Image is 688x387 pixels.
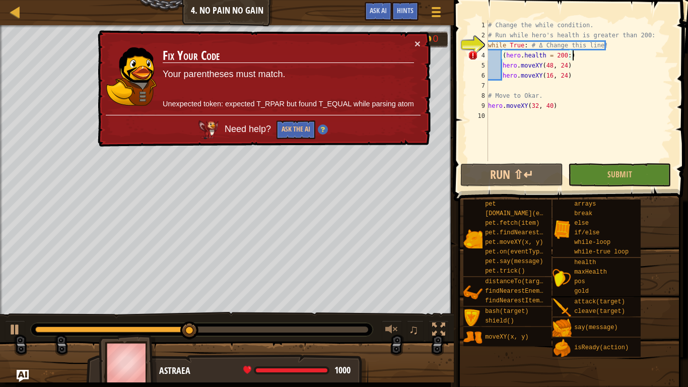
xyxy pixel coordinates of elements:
img: portrait.png [553,269,572,288]
span: while-loop [574,239,610,246]
span: shield() [485,317,514,325]
span: while-true loop [574,248,629,255]
button: Ask the AI [277,120,315,139]
button: Ctrl + P: Play [5,320,25,341]
img: Hint [318,124,328,135]
span: pet.moveXY(x, y) [485,239,543,246]
span: pet.findNearestByType(type) [485,229,583,236]
span: Ask AI [370,6,387,15]
span: distanceTo(target) [485,278,551,285]
div: 5 [468,60,488,71]
span: say(message) [574,324,617,331]
button: Show game menu [424,2,449,26]
button: ♫ [407,320,424,341]
div: 10 [468,111,488,121]
span: ♫ [409,322,419,337]
img: portrait.png [553,298,572,317]
button: Submit [568,163,671,186]
span: pos [574,278,585,285]
span: arrays [574,201,596,208]
button: Adjust volume [382,320,402,341]
button: Ask AI [17,370,29,382]
span: else [574,220,589,227]
div: 1 [468,20,488,30]
div: Astraea [159,364,358,377]
span: 1000 [334,364,351,376]
button: Ask AI [365,2,392,21]
span: break [574,210,592,217]
span: health [574,259,596,266]
span: isReady(action) [574,344,629,351]
span: if/else [574,229,599,236]
span: pet.say(message) [485,258,543,265]
div: 8 [468,91,488,101]
span: Hints [397,6,414,15]
div: 4 [468,50,488,60]
button: Toggle fullscreen [429,320,449,341]
span: maxHealth [574,269,607,276]
div: 3 [468,40,488,50]
div: 2 [468,30,488,40]
img: AI [198,120,219,139]
img: portrait.png [553,220,572,239]
span: pet.on(eventType, handler) [485,248,579,255]
p: Your parentheses must match. [163,68,414,81]
img: portrait.png [463,283,483,302]
img: portrait.png [463,328,483,347]
div: 7 [468,81,488,91]
span: findNearestItem() [485,297,546,304]
span: Need help? [225,124,273,134]
button: Run ⇧↵ [460,163,563,186]
h3: Fix Your Code [163,49,414,63]
button: × [415,38,421,49]
span: Submit [607,169,632,180]
div: health: 1000 / 1000 [243,366,351,375]
p: Unexpected token: expected T_RPAR but found T_EQUAL while parsing atom [163,99,414,109]
span: pet.trick() [485,268,525,275]
span: cleave(target) [574,308,625,315]
img: portrait.png [463,229,483,248]
span: [DOMAIN_NAME](enemy) [485,210,558,217]
span: bash(target) [485,308,528,315]
div: 0 [433,34,443,43]
span: attack(target) [574,298,625,305]
div: Team 'humans' has 0 gold. [419,31,448,47]
span: moveXY(x, y) [485,334,528,341]
span: gold [574,288,589,295]
img: portrait.png [553,318,572,338]
span: findNearestEnemy() [485,288,551,295]
span: pet [485,201,496,208]
img: duck_alejandro.png [106,47,157,106]
span: pet.fetch(item) [485,220,539,227]
img: portrait.png [463,308,483,327]
div: 6 [468,71,488,81]
div: 9 [468,101,488,111]
img: portrait.png [553,339,572,358]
